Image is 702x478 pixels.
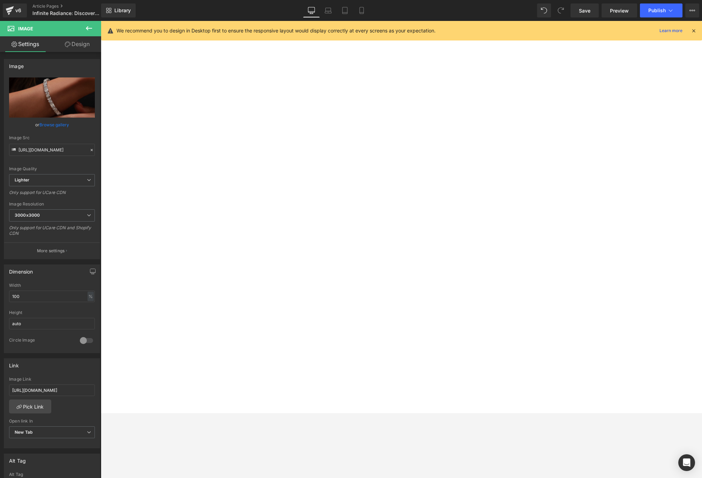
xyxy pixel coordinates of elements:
b: 3000x3000 [15,212,40,218]
div: Image [9,59,24,69]
div: Open link In [9,419,95,424]
div: Image Quality [9,166,95,171]
div: Image Src [9,135,95,140]
a: Article Pages [32,3,113,9]
div: Image Link [9,377,95,382]
a: Pick Link [9,399,51,413]
button: More settings [4,242,100,259]
a: Preview [602,3,637,17]
div: Open Intercom Messenger [678,454,695,471]
button: Undo [537,3,551,17]
input: Link [9,144,95,156]
button: More [685,3,699,17]
input: auto [9,291,95,302]
div: Only support for UCare CDN and Shopify CDN [9,225,95,241]
a: Desktop [303,3,320,17]
div: % [88,292,94,301]
div: Link [9,359,19,368]
div: Circle Image [9,337,73,345]
a: Browse gallery [39,119,69,131]
a: v6 [3,3,27,17]
b: Lighter [15,177,29,182]
button: Redo [554,3,568,17]
a: Mobile [353,3,370,17]
div: Alt Tag [9,472,95,477]
p: We recommend you to design in Desktop first to ensure the responsive layout would display correct... [116,27,436,35]
a: New Library [101,3,136,17]
input: auto [9,318,95,329]
p: More settings [37,248,65,254]
span: Image [18,26,33,31]
a: Laptop [320,3,337,17]
span: Publish [648,8,666,13]
div: Alt Tag [9,454,26,464]
a: Tablet [337,3,353,17]
div: Width [9,283,95,288]
button: Publish [640,3,682,17]
div: Height [9,310,95,315]
a: Design [52,36,103,52]
input: https://your-shop.myshopify.com [9,384,95,396]
div: Dimension [9,265,33,275]
span: Infinite Radiance: Discover the Eternity Bracelet [32,10,99,16]
div: or [9,121,95,128]
span: Save [579,7,590,14]
span: Library [114,7,131,14]
div: Image Resolution [9,202,95,207]
div: v6 [14,6,23,15]
b: New Tab [15,430,33,435]
a: Learn more [657,27,685,35]
span: Preview [610,7,629,14]
div: Only support for UCare CDN [9,190,95,200]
